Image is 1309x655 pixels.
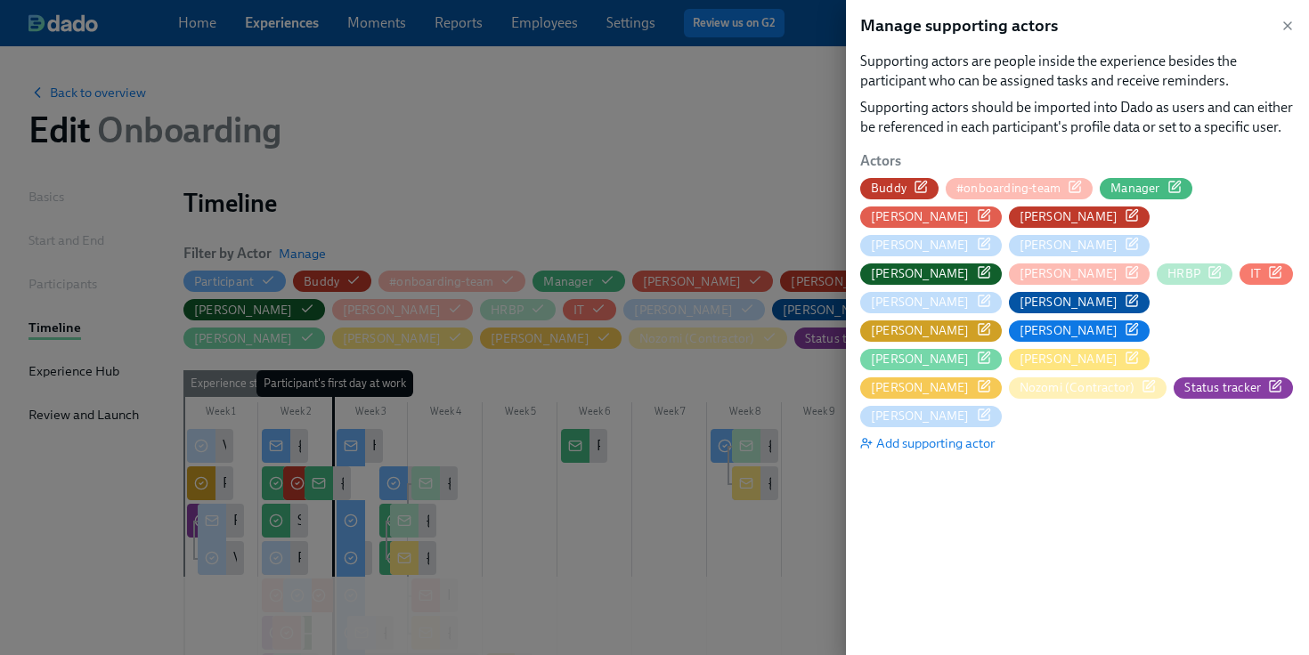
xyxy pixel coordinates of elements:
[860,178,939,199] button: Buddy
[1009,263,1150,285] button: [PERSON_NAME]
[1009,292,1150,313] button: [PERSON_NAME]
[860,377,1002,399] button: [PERSON_NAME]
[1009,349,1150,370] button: [PERSON_NAME]
[871,237,970,254] span: [PERSON_NAME]
[1020,208,1118,225] span: [PERSON_NAME]
[1020,265,1118,282] span: [PERSON_NAME]
[860,151,901,171] h6: Actors
[1020,322,1118,339] span: [PERSON_NAME]
[1174,377,1293,399] button: Status tracker
[871,322,970,339] span: [PERSON_NAME]
[1250,265,1261,282] span: IT
[1240,263,1293,285] button: IT
[860,434,995,452] button: Add supporting actor
[860,235,1002,256] button: [PERSON_NAME]
[860,98,1295,137] p: Supporting actors should be imported into Dado as users and can either be referenced in each part...
[860,292,1002,313] button: [PERSON_NAME]
[860,52,1295,91] p: Supporting actors are people inside the experience besides the participant who can be assigned ta...
[1009,206,1150,228] button: [PERSON_NAME]
[860,206,1002,228] button: [PERSON_NAME]
[1157,263,1232,285] button: HRBP
[871,379,970,396] span: [PERSON_NAME]
[860,320,1002,342] button: [PERSON_NAME]
[871,180,907,197] span: Buddy
[1020,294,1118,311] span: [PERSON_NAME]
[871,294,970,311] span: [PERSON_NAME]
[946,178,1093,199] button: #onboarding-team
[1009,320,1150,342] button: [PERSON_NAME]
[1110,180,1159,197] span: Manager
[1020,351,1118,368] span: [PERSON_NAME]
[1009,377,1167,399] button: Nozomi (Contractor)
[1167,265,1200,282] span: HRBP
[1009,235,1150,256] button: [PERSON_NAME]
[860,263,1002,285] button: [PERSON_NAME]
[871,351,970,368] span: [PERSON_NAME]
[871,208,970,225] span: [PERSON_NAME]
[871,265,970,282] span: [PERSON_NAME]
[1020,379,1135,396] span: Nozomi (Contractor)
[860,14,1058,37] h5: Manage supporting actors
[860,349,1002,370] button: [PERSON_NAME]
[1100,178,1191,199] button: Manager
[871,408,970,425] span: [PERSON_NAME]
[1184,379,1261,396] span: Status tracker
[1020,237,1118,254] span: [PERSON_NAME]
[956,180,1061,197] span: #onboarding-team
[860,406,1002,427] button: [PERSON_NAME]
